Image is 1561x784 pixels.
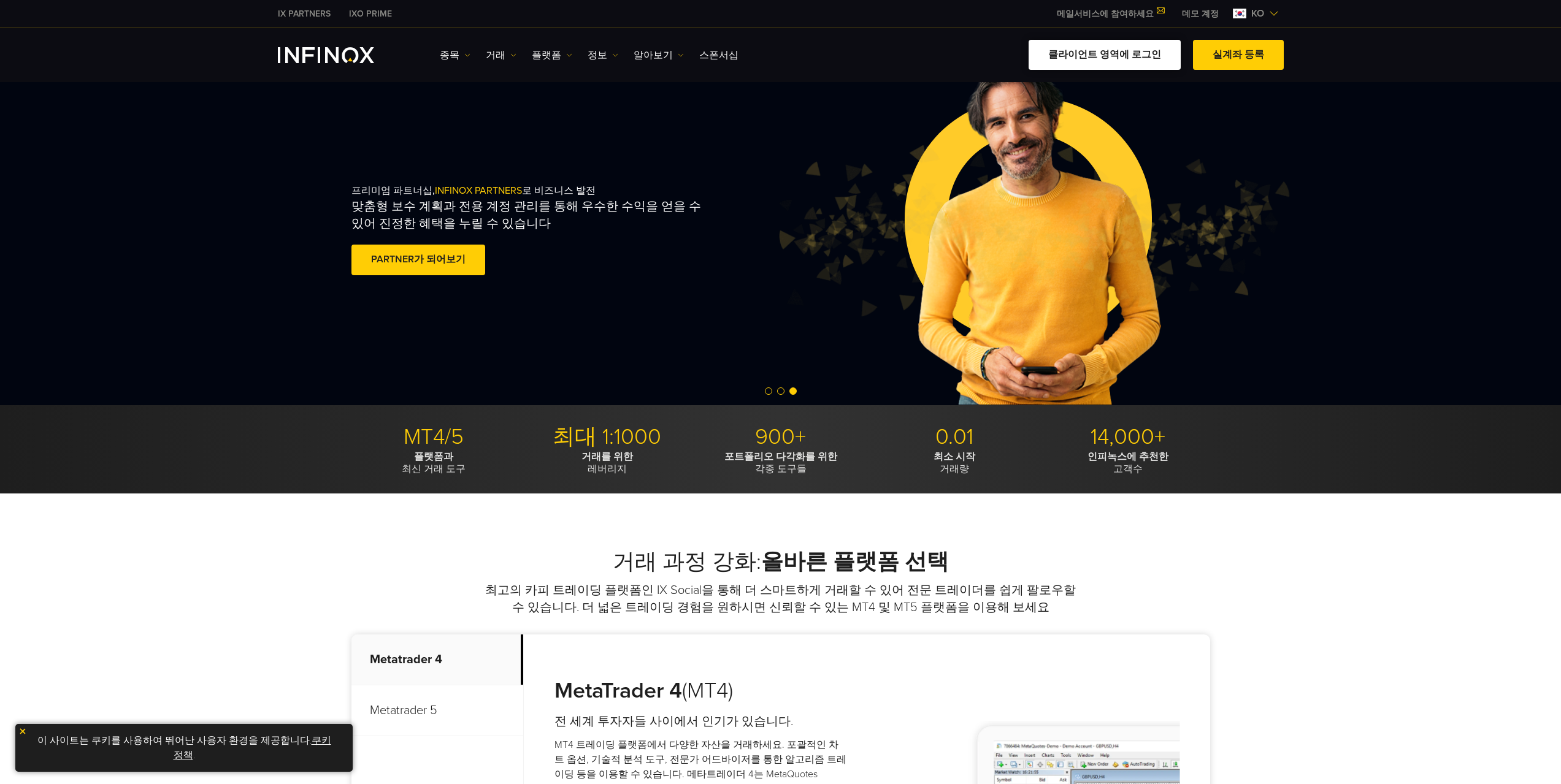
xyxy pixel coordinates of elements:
h3: (MT4) [554,677,847,704]
p: 14,000+ [1046,424,1210,451]
p: 맞춤형 보수 계획과 전용 계정 관리를 통해 우수한 수익을 얻을 수 있어 진정한 혜택을 누릴 수 있습니다 [351,198,716,232]
a: INFINOX Logo [278,47,403,63]
img: yellow close icon [18,727,27,736]
span: Go to slide 3 [789,387,797,395]
p: 이 사이트는 쿠키를 사용하여 뛰어난 사용자 환경을 제공합니다. . [21,730,347,766]
a: PARTNER가 되어보기 [351,245,485,275]
p: 거래량 [872,451,1037,475]
p: 0.01 [872,424,1037,451]
span: Go to slide 1 [765,387,772,395]
a: INFINOX [269,7,340,20]
a: 알아보기 [634,48,684,63]
p: MT4/5 [351,424,516,451]
p: 최대 1:1000 [525,424,689,451]
a: 정보 [588,48,618,63]
span: ko [1246,6,1269,21]
p: Metatrader 5 [351,685,523,736]
h4: 전 세계 투자자들 사이에서 인기가 있습니다. [554,713,847,730]
p: 최신 거래 도구 [351,451,516,475]
a: 클라이언트 영역에 로그인 [1029,40,1181,70]
p: 900+ [699,424,863,451]
strong: 최소 시작 [934,451,975,463]
div: 프리미엄 파트너십, 로 비즈니스 발전 [351,165,807,297]
p: Metatrader 4 [351,634,523,685]
p: 최고의 카피 트레이딩 플랫폼인 IX Social을 통해 더 스마트하게 거래할 수 있어 전문 트레이더를 쉽게 팔로우할 수 있습니다. 더 넓은 트레이딩 경험을 원하시면 신뢰할 수... [483,582,1078,616]
span: Go to slide 2 [777,387,784,395]
strong: 거래를 위한 [581,451,633,463]
strong: 포트폴리오 다각화를 위한 [724,451,837,463]
strong: 플랫폼과 [414,451,453,463]
a: INFINOX [340,7,401,20]
a: 거래 [486,48,516,63]
a: INFINOX MENU [1173,7,1228,20]
p: 레버리지 [525,451,689,475]
strong: 인피녹스에 추천한 [1087,451,1168,463]
p: 각종 도구들 [699,451,863,475]
a: 메일서비스에 참여하세요 [1048,9,1173,19]
span: INFINOX PARTNERS [435,185,522,197]
a: 실계좌 등록 [1193,40,1284,70]
h2: 거래 과정 강화: [351,549,1210,576]
strong: 올바른 플랫폼 선택 [761,549,949,575]
p: 고객수 [1046,451,1210,475]
strong: MetaTrader 4 [554,677,682,704]
a: 플랫폼 [532,48,572,63]
a: 스폰서십 [699,48,738,63]
a: 종목 [440,48,470,63]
